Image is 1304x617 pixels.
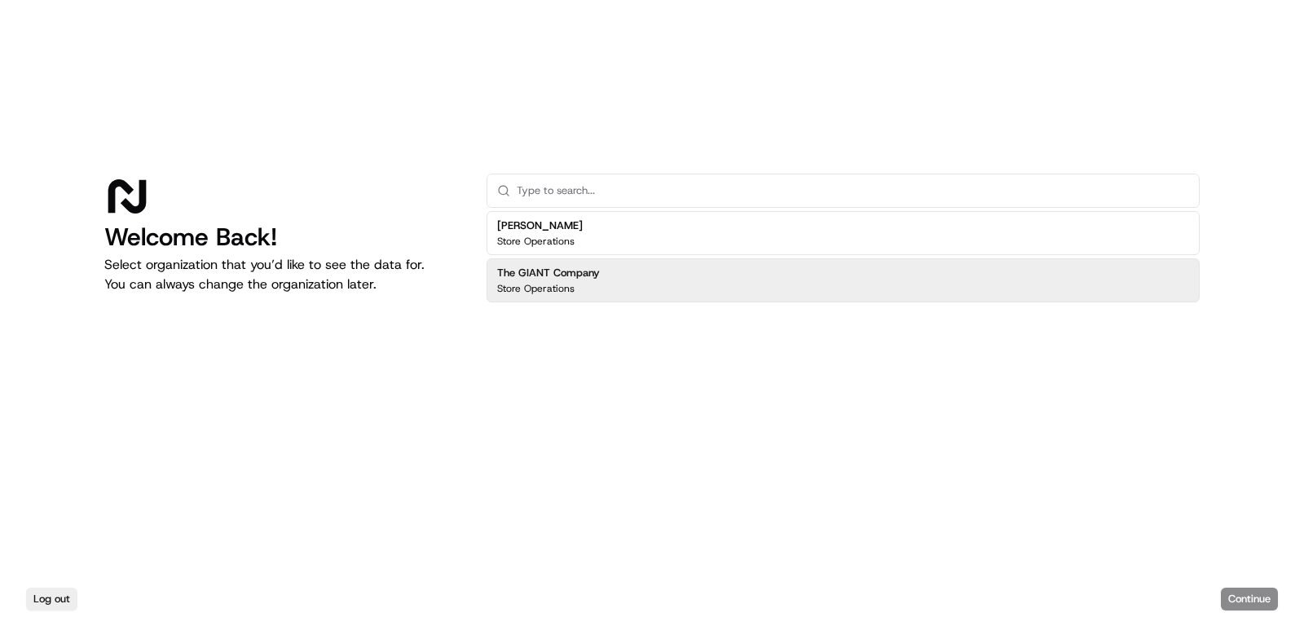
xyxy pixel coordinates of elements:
[497,282,575,295] p: Store Operations
[26,588,77,610] button: Log out
[487,208,1200,306] div: Suggestions
[517,174,1189,207] input: Type to search...
[497,218,583,233] h2: [PERSON_NAME]
[104,223,460,252] h1: Welcome Back!
[497,235,575,248] p: Store Operations
[104,255,460,294] p: Select organization that you’d like to see the data for. You can always change the organization l...
[497,266,600,280] h2: The GIANT Company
